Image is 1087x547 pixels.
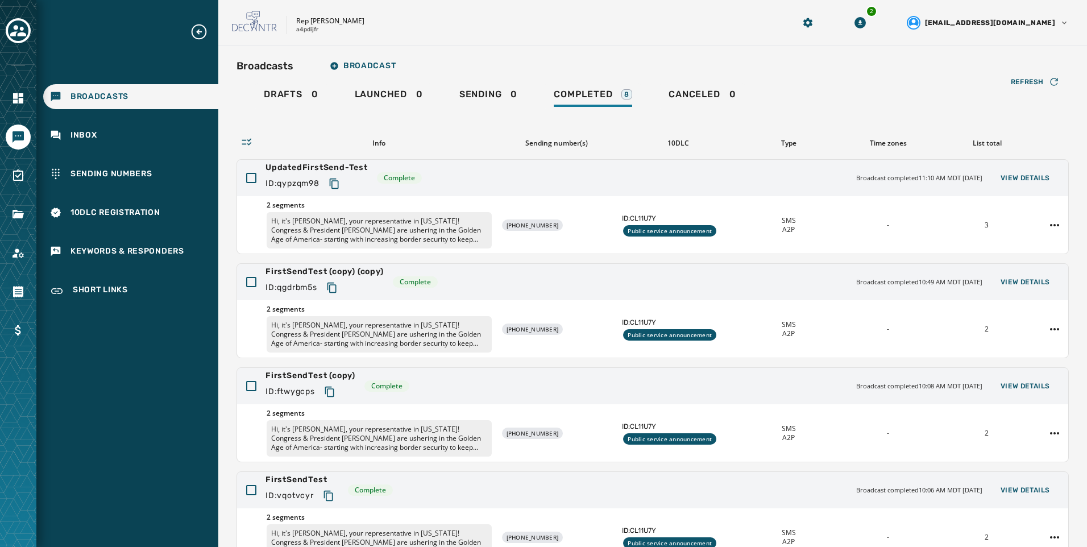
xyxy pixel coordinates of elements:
span: A2P [782,433,795,442]
span: ID: CL11U7Y [622,422,735,431]
span: View Details [1001,277,1050,287]
span: Sending [459,89,502,100]
div: 3 [942,221,1032,230]
span: UpdatedFirstSend-Test [265,162,368,173]
div: 0 [264,89,318,107]
span: 2 segments [267,305,492,314]
span: Complete [384,173,415,183]
span: 2 segments [267,513,492,522]
span: ID: vqotvcyr [265,490,314,502]
a: Navigate to Files [6,202,31,227]
a: Navigate to Broadcasts [43,84,218,109]
span: Broadcast [330,61,396,71]
button: Copy text to clipboard [322,277,342,298]
a: Completed8 [545,83,641,109]
button: Refresh [1002,73,1069,91]
span: Inbox [70,130,97,141]
div: Info [266,139,491,148]
button: UpdatedFirstSend-Test action menu [1045,216,1064,234]
span: 10DLC Registration [70,207,160,218]
span: ID: CL11U7Y [622,318,735,327]
h2: Broadcasts [237,58,293,74]
span: SMS [782,424,796,433]
p: Rep [PERSON_NAME] [296,16,364,26]
button: Download Menu [850,13,870,33]
button: View Details [991,274,1059,290]
p: a4pdijfr [296,26,318,34]
p: Hi, it's [PERSON_NAME], your representative in [US_STATE]! Congress & President [PERSON_NAME] are... [267,316,492,353]
span: A2P [782,225,795,234]
a: Navigate to Short Links [43,277,218,305]
span: Broadcast completed 10:08 AM MDT [DATE] [856,382,982,391]
span: FirstSendTest (copy) (copy) [265,266,384,277]
span: SMS [782,216,796,225]
span: [EMAIL_ADDRESS][DOMAIN_NAME] [925,18,1055,27]
a: Navigate to Messaging [6,125,31,150]
button: Copy text to clipboard [318,486,339,506]
a: Navigate to Surveys [6,163,31,188]
div: 8 [621,89,632,100]
div: 2 [866,6,877,17]
a: Canceled0 [659,83,745,109]
span: Complete [371,382,403,391]
span: ID: qgdrbm5s [265,282,317,293]
a: Navigate to Account [6,241,31,266]
span: Sending Numbers [70,168,152,180]
button: Expand sub nav menu [190,23,217,41]
div: 2 [942,325,1032,334]
a: Launched0 [346,83,432,109]
button: Toggle account select drawer [6,18,31,43]
span: Launched [355,89,407,100]
div: - [843,221,932,230]
div: Public service announcement [623,433,716,445]
button: View Details [991,170,1059,186]
span: ID: ftwygcps [265,386,315,397]
div: 10DLC [622,139,735,148]
button: FirstSendTest (copy) (copy) action menu [1045,320,1064,338]
button: User settings [902,11,1073,34]
div: [PHONE_NUMBER] [502,428,563,439]
button: FirstSendTest action menu [1045,528,1064,546]
div: List total [942,139,1032,148]
span: ID: CL11U7Y [622,214,735,223]
span: Complete [355,486,386,495]
div: 0 [459,89,517,107]
a: Drafts0 [255,83,327,109]
span: FirstSendTest [265,474,339,486]
span: 2 segments [267,409,492,418]
button: Manage global settings [798,13,818,33]
p: Hi, it's [PERSON_NAME], your representative in [US_STATE]! Congress & President [PERSON_NAME] are... [267,212,492,248]
button: FirstSendTest (copy) action menu [1045,424,1064,442]
button: Copy text to clipboard [320,382,340,402]
div: Public service announcement [623,329,716,341]
span: View Details [1001,173,1050,183]
span: A2P [782,329,795,338]
div: Sending number(s) [500,139,613,148]
button: Copy text to clipboard [324,173,345,194]
div: 2 [942,429,1032,438]
span: Broadcast completed 11:10 AM MDT [DATE] [856,173,982,183]
div: [PHONE_NUMBER] [502,219,563,231]
a: Navigate to Orders [6,279,31,304]
span: FirstSendTest (copy) [265,370,355,382]
span: Broadcasts [70,91,128,102]
span: 2 segments [267,201,492,210]
span: Broadcast completed 10:06 AM MDT [DATE] [856,486,982,495]
span: View Details [1001,382,1050,391]
div: Type [744,139,834,148]
div: 2 [942,533,1032,542]
a: Navigate to Home [6,86,31,111]
div: - [843,325,932,334]
a: Navigate to Keywords & Responders [43,239,218,264]
span: Short Links [73,284,128,298]
a: Navigate to 10DLC Registration [43,200,218,225]
span: Drafts [264,89,302,100]
span: SMS [782,320,796,329]
p: Hi, it's [PERSON_NAME], your representative in [US_STATE]! Congress & President [PERSON_NAME] are... [267,420,492,457]
span: ID: qypzqm98 [265,178,320,189]
div: - [843,429,932,438]
div: 0 [355,89,423,107]
div: [PHONE_NUMBER] [502,532,563,543]
span: Complete [400,277,431,287]
div: 0 [669,89,736,107]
